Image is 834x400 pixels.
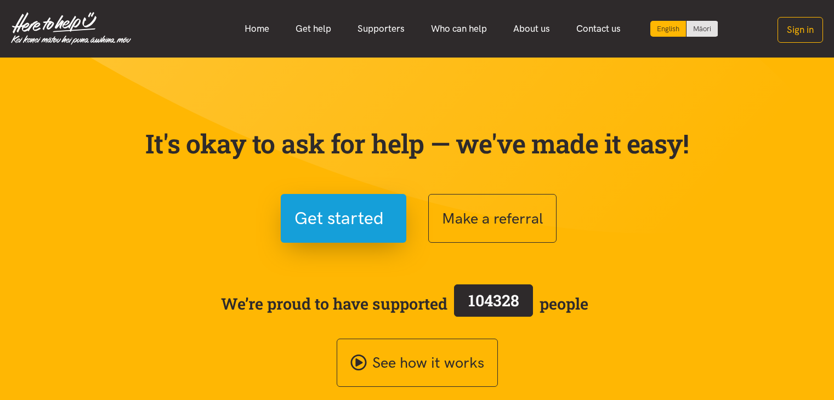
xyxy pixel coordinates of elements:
[650,21,718,37] div: Language toggle
[563,17,634,41] a: Contact us
[344,17,418,41] a: Supporters
[418,17,500,41] a: Who can help
[778,17,823,43] button: Sign in
[428,194,557,243] button: Make a referral
[231,17,282,41] a: Home
[282,17,344,41] a: Get help
[221,282,588,325] span: We’re proud to have supported people
[281,194,406,243] button: Get started
[11,12,131,45] img: Home
[337,339,498,387] a: See how it works
[500,17,563,41] a: About us
[294,204,384,232] span: Get started
[468,290,519,311] span: 104328
[650,21,687,37] div: Current language
[143,128,691,159] p: It's okay to ask for help — we've made it easy!
[687,21,718,37] a: Switch to Te Reo Māori
[447,282,540,325] a: 104328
